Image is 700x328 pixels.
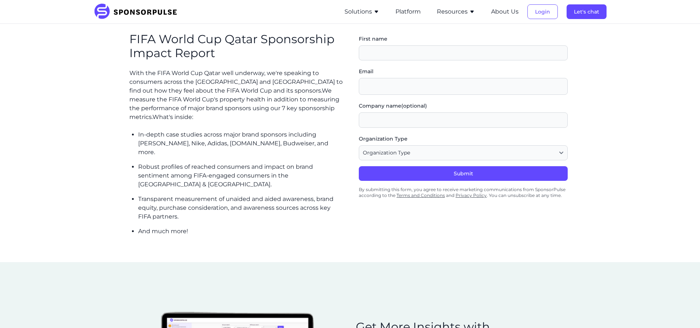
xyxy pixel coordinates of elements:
[129,69,344,122] p: With the FIFA World Cup Qatar well underway, we're speaking to consumers across the [GEOGRAPHIC_D...
[93,4,183,20] img: SponsorPulse
[138,227,344,236] p: And much more!
[129,32,344,60] h2: FIFA World Cup Qatar Sponsorship Impact Report
[491,7,519,16] button: About Us
[527,8,558,15] a: Login
[138,130,344,157] p: In-depth case studies across major brand sponsors including [PERSON_NAME], Nike, Adidas, [DOMAIN_...
[138,163,344,189] p: Robust profiles of reached consumers and impact on brand sentiment among FIFA-engaged consumers i...
[345,7,379,16] button: Solutions
[567,4,607,19] button: Let's chat
[359,35,568,42] label: First name
[359,102,568,109] label: Company name (optional)
[663,293,700,328] iframe: Chat Widget
[395,8,421,15] a: Platform
[359,184,568,201] div: By submitting this form, you agree to receive marketing communications from SponsorPulse accordin...
[397,193,445,198] a: Terms and Conditions
[456,193,487,198] a: Privacy Policy
[567,8,607,15] a: Let's chat
[437,7,475,16] button: Resources
[138,195,344,221] p: Transparent measurement of unaided and aided awareness, brand equity, purchase consideration, and...
[527,4,558,19] button: Login
[359,166,568,181] button: Submit
[491,8,519,15] a: About Us
[359,135,568,142] label: Organization Type
[359,68,568,75] label: Email
[395,7,421,16] button: Platform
